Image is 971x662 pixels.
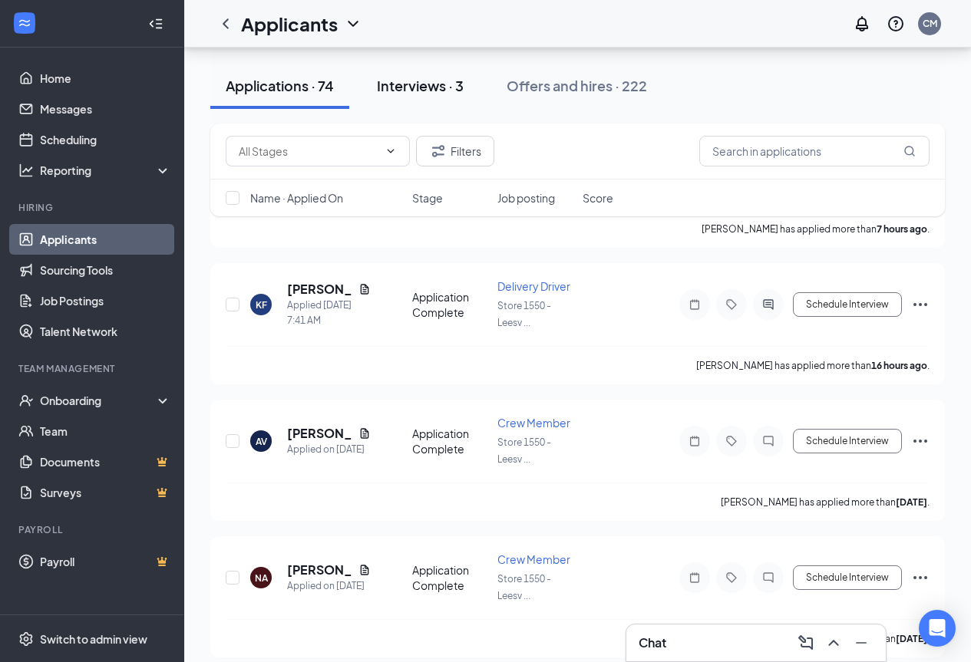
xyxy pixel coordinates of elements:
svg: ChevronLeft [216,15,235,33]
a: Job Postings [40,285,171,316]
span: Stage [412,190,443,206]
h5: [PERSON_NAME] [287,562,352,578]
svg: Settings [18,631,34,647]
a: Scheduling [40,124,171,155]
button: Minimize [849,631,874,655]
span: Job posting [497,190,555,206]
svg: Tag [722,571,741,584]
svg: ChevronDown [385,145,397,157]
svg: Analysis [18,163,34,178]
svg: Minimize [852,634,870,652]
b: 16 hours ago [871,360,927,371]
span: Store 1550 - Leesv ... [497,436,551,465]
svg: Tag [722,435,741,447]
button: Schedule Interview [793,565,902,590]
div: Applied [DATE] 7:41 AM [287,298,371,328]
div: Reporting [40,163,172,178]
svg: Note [685,298,704,311]
b: [DATE] [896,496,927,508]
button: Schedule Interview [793,429,902,453]
div: Open Intercom Messenger [919,610,956,647]
svg: Collapse [148,16,163,31]
svg: Document [358,427,371,440]
div: Interviews · 3 [377,76,464,95]
a: SurveysCrown [40,477,171,508]
div: Payroll [18,523,168,536]
h1: Applicants [241,11,338,37]
button: Filter Filters [416,136,494,166]
button: ChevronUp [821,631,846,655]
span: Name · Applied On [250,190,343,206]
a: PayrollCrown [40,546,171,577]
svg: QuestionInfo [887,15,905,33]
div: Switch to admin view [40,631,147,647]
span: Store 1550 - Leesv ... [497,573,551,601]
h3: Chat [639,634,666,651]
svg: ChatInactive [759,571,778,584]
span: Crew Member [497,552,570,566]
svg: Document [358,564,371,576]
svg: Tag [722,298,741,311]
button: Schedule Interview [793,292,902,317]
svg: Ellipses [911,295,930,314]
div: Application Complete [412,426,488,456]
div: Applied on [DATE] [287,578,371,594]
svg: Notifications [853,15,871,33]
div: Onboarding [40,393,158,408]
div: Hiring [18,201,168,214]
a: Applicants [40,224,171,255]
div: NA [255,571,268,585]
svg: Ellipses [911,432,930,450]
svg: ChatInactive [759,435,778,447]
div: Application Complete [412,562,488,593]
svg: WorkstreamLogo [17,15,32,31]
a: Home [40,63,171,94]
div: AV [256,435,267,448]
div: CM [923,17,937,30]
h5: [PERSON_NAME] [287,281,352,298]
a: Sourcing Tools [40,255,171,285]
span: Delivery Driver [497,279,570,293]
a: Talent Network [40,316,171,347]
svg: MagnifyingGlass [903,145,916,157]
svg: Note [685,571,704,584]
div: Application Complete [412,289,488,320]
span: Score [583,190,613,206]
div: Applications · 74 [226,76,334,95]
div: Team Management [18,362,168,375]
div: Offers and hires · 222 [507,76,647,95]
b: [DATE] [896,633,927,644]
svg: ComposeMessage [797,634,815,652]
span: Crew Member [497,416,570,430]
a: Team [40,416,171,446]
svg: ActiveChat [759,298,778,311]
svg: Document [358,283,371,295]
svg: UserCheck [18,393,34,408]
svg: ChevronUp [824,634,843,652]
a: Messages [40,94,171,124]
svg: Filter [429,142,448,160]
div: Applied on [DATE] [287,442,371,457]
input: All Stages [239,143,378,160]
svg: Ellipses [911,568,930,587]
svg: ChevronDown [344,15,362,33]
p: [PERSON_NAME] has applied more than . [721,496,930,509]
button: ComposeMessage [794,631,818,655]
a: DocumentsCrown [40,446,171,477]
h5: [PERSON_NAME] [287,425,352,442]
span: Store 1550 - Leesv ... [497,300,551,328]
div: KF [256,298,267,311]
p: [PERSON_NAME] has applied more than . [696,359,930,372]
svg: Note [685,435,704,447]
input: Search in applications [699,136,930,166]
